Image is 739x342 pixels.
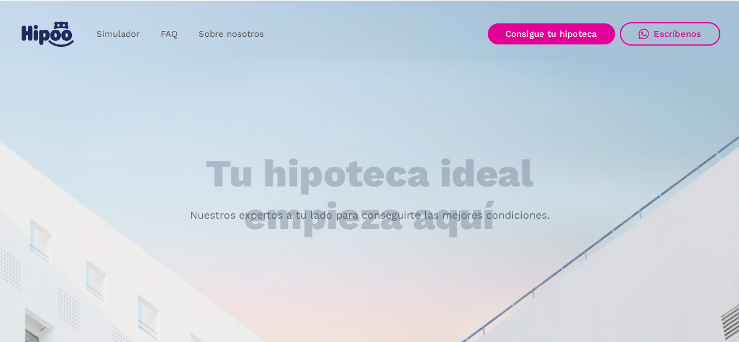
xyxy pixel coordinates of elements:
a: Simulador [86,23,150,46]
div: Escríbenos [654,29,702,39]
a: Consigue tu hipoteca [488,23,615,44]
h1: Tu hipoteca ideal empieza aquí [148,153,591,237]
a: Sobre nosotros [188,23,275,46]
a: FAQ [150,23,188,46]
a: home [19,17,77,51]
a: Escríbenos [620,22,720,46]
